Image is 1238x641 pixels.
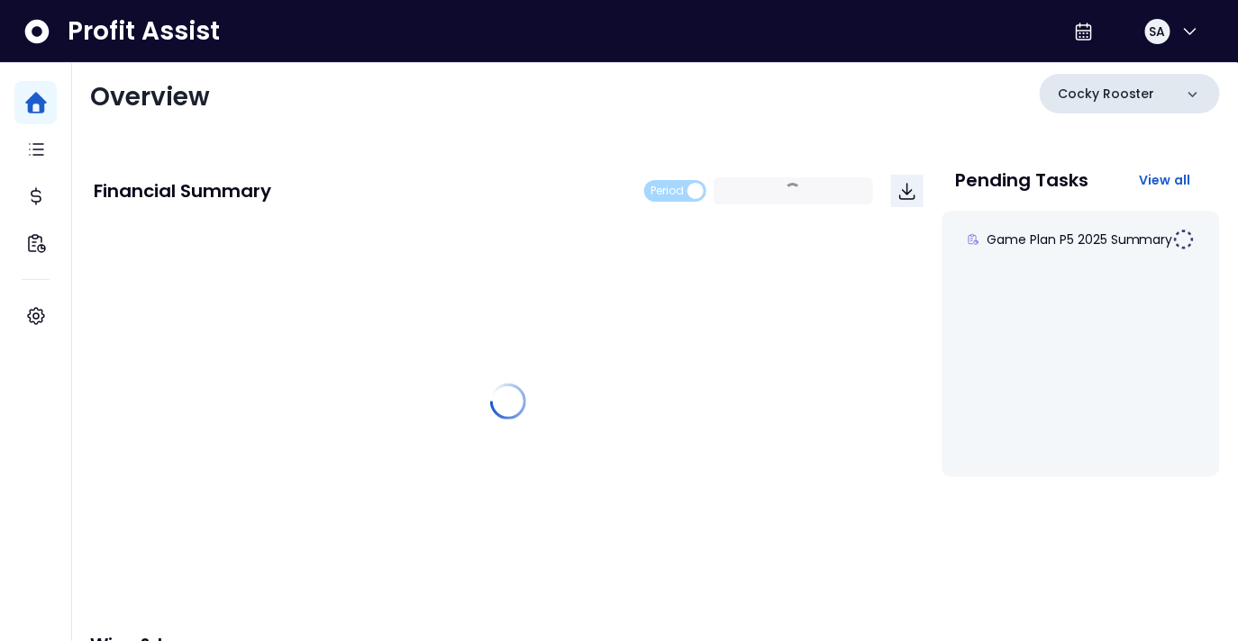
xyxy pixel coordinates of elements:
[891,175,924,207] button: Download
[90,79,210,114] span: Overview
[1124,164,1206,196] button: View all
[1173,229,1195,250] img: Not yet Started
[1150,23,1166,41] span: SA
[1058,85,1155,104] p: Cocky Rooster
[1139,171,1191,189] span: View all
[94,182,271,200] p: Financial Summary
[987,230,1173,248] span: Game Plan P5 2025 Summary
[956,171,1089,189] p: Pending Tasks
[68,15,220,48] span: Profit Assist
